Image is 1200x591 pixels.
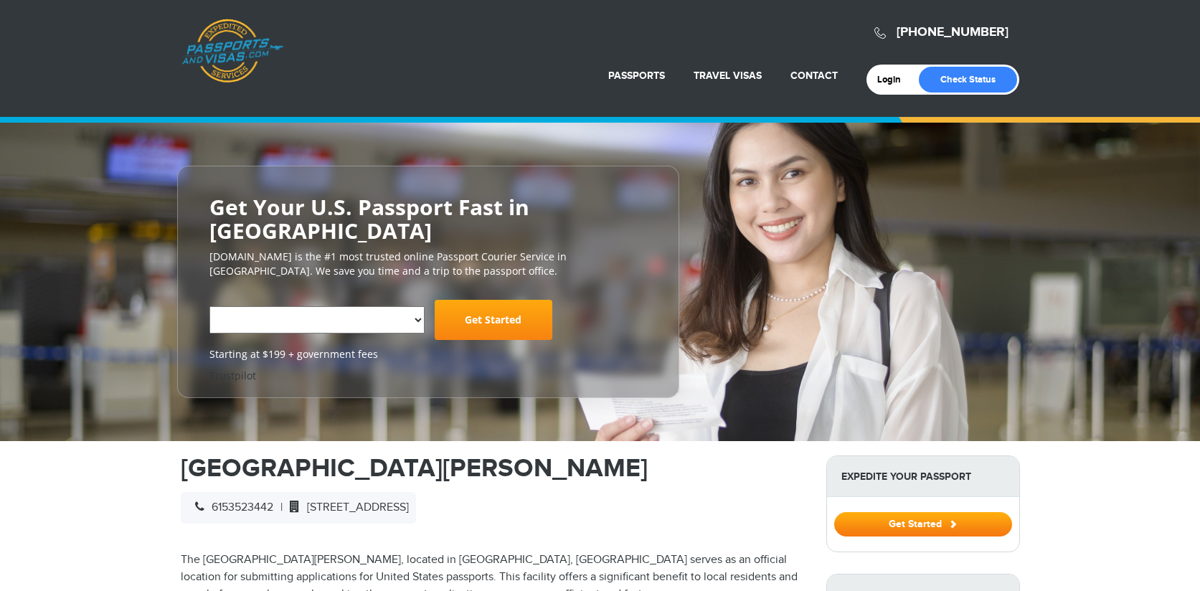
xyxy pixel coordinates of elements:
span: [STREET_ADDRESS] [283,501,409,514]
a: Check Status [919,67,1017,93]
a: [PHONE_NUMBER] [897,24,1008,40]
strong: Expedite Your Passport [827,456,1019,497]
span: Starting at $199 + government fees [209,347,647,361]
a: Passports & [DOMAIN_NAME] [181,19,283,83]
a: Get Started [834,518,1012,529]
a: Trustpilot [209,369,256,382]
a: Login [877,74,911,85]
h1: [GEOGRAPHIC_DATA][PERSON_NAME] [181,455,805,481]
a: Contact [790,70,838,82]
a: Get Started [435,300,552,340]
a: Passports [608,70,665,82]
span: 6153523442 [188,501,273,514]
div: | [181,492,416,524]
a: Travel Visas [694,70,762,82]
h2: Get Your U.S. Passport Fast in [GEOGRAPHIC_DATA] [209,195,647,242]
button: Get Started [834,512,1012,536]
p: [DOMAIN_NAME] is the #1 most trusted online Passport Courier Service in [GEOGRAPHIC_DATA]. We sav... [209,250,647,278]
